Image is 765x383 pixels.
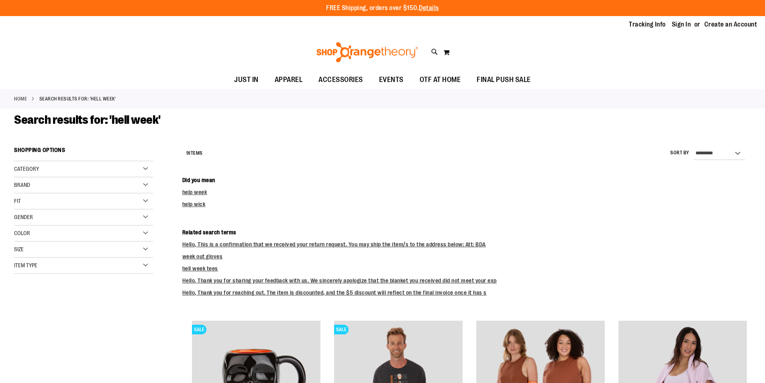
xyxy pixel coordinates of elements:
[419,4,439,12] a: Details
[477,71,531,89] span: FINAL PUSH SALE
[420,71,461,89] span: OTF AT HOME
[39,95,116,102] strong: Search results for: 'hell week'
[192,325,206,334] span: SALE
[14,262,37,268] span: Item Type
[672,20,691,29] a: Sign In
[629,20,666,29] a: Tracking Info
[371,71,412,89] a: EVENTS
[234,71,259,89] span: JUST IN
[14,214,33,220] span: Gender
[14,143,153,161] strong: Shopping Options
[670,150,690,156] label: Sort By
[14,182,30,188] span: Brand
[275,71,303,89] span: APPAREL
[379,71,404,89] span: EVENTS
[182,228,751,236] dt: Related search terms
[14,198,21,204] span: Fit
[182,189,207,195] a: help week
[310,71,371,89] a: ACCESSORIES
[14,246,24,252] span: Size
[182,253,223,260] a: week out gloves
[182,289,487,296] a: Hello, Thank you for reaching out. The item is discounted, and the $5 discount will reflect on th...
[14,95,27,102] a: Home
[14,113,161,127] span: Search results for: 'hell week'
[326,4,439,13] p: FREE Shipping, orders over $150.
[704,20,757,29] a: Create an Account
[182,265,218,272] a: hell week tees
[14,166,39,172] span: Category
[318,71,363,89] span: ACCESSORIES
[182,241,486,248] a: Hello, This is a confirmation that we received your return request. You may ship the item/s to th...
[469,71,539,89] a: FINAL PUSH SALE
[182,176,751,184] dt: Did you mean
[334,325,349,334] span: SALE
[186,150,190,156] span: 9
[186,147,203,160] h2: Items
[315,42,419,62] img: Shop Orangetheory
[226,71,267,89] a: JUST IN
[267,71,311,89] a: APPAREL
[14,230,30,236] span: Color
[412,71,469,89] a: OTF AT HOME
[182,201,206,207] a: help wick
[182,277,497,284] a: Hello, Thank you for sharing your feedback with us. We sincerely apologize that the blanket you r...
